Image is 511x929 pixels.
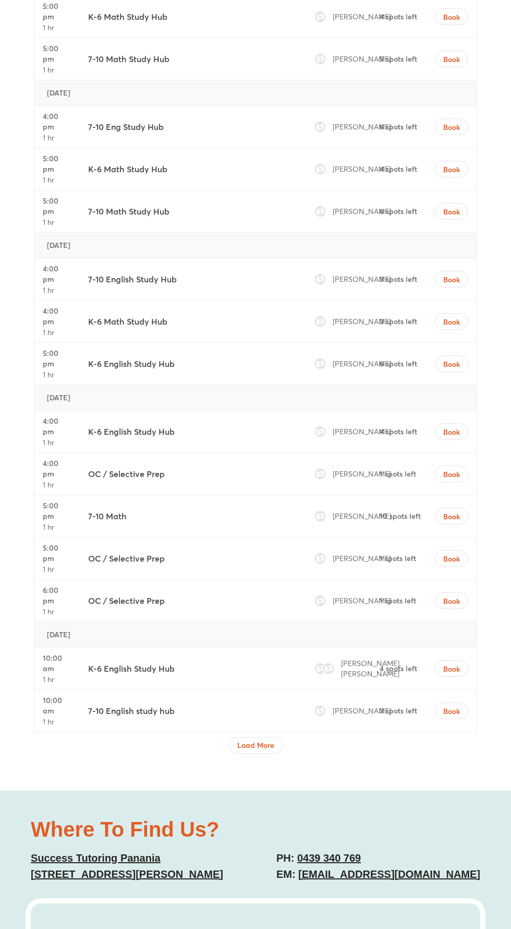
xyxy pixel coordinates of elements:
iframe: Chat Widget [338,811,511,929]
h2: Where To Find Us? [31,819,245,840]
span: EM: [276,868,296,880]
span: PH: [276,852,294,864]
a: Success Tutoring Panania[STREET_ADDRESS][PERSON_NAME] [31,852,223,880]
a: 0439 340 769 [297,852,361,864]
a: [EMAIL_ADDRESS][DOMAIN_NAME] [298,868,480,880]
